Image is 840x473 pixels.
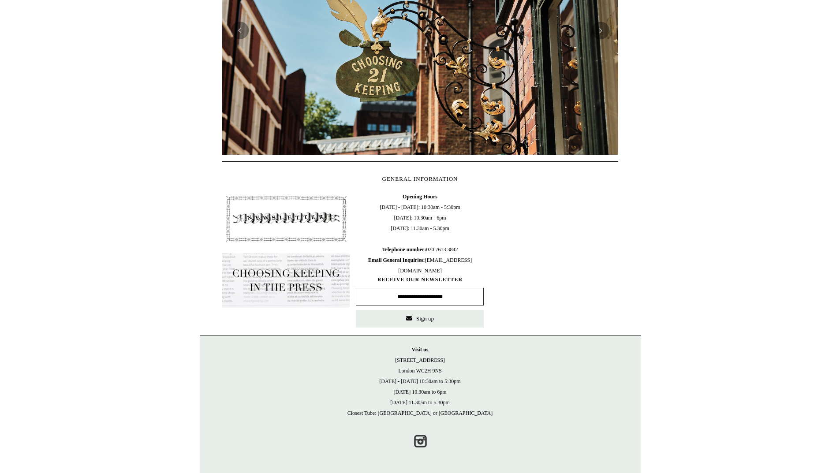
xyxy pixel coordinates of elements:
[403,153,411,155] button: Page 1
[592,22,609,39] button: Next
[490,191,618,324] iframe: google_map
[412,346,429,353] strong: Visit us
[382,175,458,182] span: GENERAL INFORMATION
[368,257,425,263] b: Email General Inquiries:
[231,22,249,39] button: Previous
[429,153,438,155] button: Page 3
[416,315,434,322] span: Sign up
[382,246,426,253] b: Telephone number
[356,310,484,328] button: Sign up
[411,432,430,451] a: Instagram
[403,194,437,200] b: Opening Hours
[209,344,632,418] p: [STREET_ADDRESS] London WC2H 9NS [DATE] - [DATE] 10:30am to 5:30pm [DATE] 10.30am to 6pm [DATE] 1...
[222,191,350,246] img: pf-4db91bb9--1305-Newsletter-Button_1200x.jpg
[424,246,426,253] b: :
[368,257,472,274] span: [EMAIL_ADDRESS][DOMAIN_NAME]
[356,191,484,276] span: [DATE] - [DATE]: 10:30am - 5:30pm [DATE]: 10.30am - 6pm [DATE]: 11.30am - 5.30pm 020 7613 3842
[356,276,484,283] span: RECEIVE OUR NEWSLETTER
[416,153,425,155] button: Page 2
[222,253,350,308] img: pf-635a2b01-aa89-4342-bbcd-4371b60f588c--In-the-press-Button_1200x.jpg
